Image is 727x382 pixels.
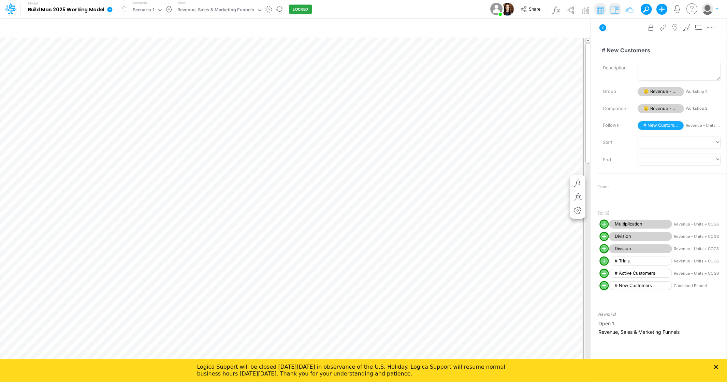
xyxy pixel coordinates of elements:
[609,220,672,229] span: Multiplication
[597,44,721,57] input: — Node name —
[686,106,721,111] span: Workshop 2
[529,6,540,11] span: Share
[638,121,684,130] span: # New Customers
[598,154,633,166] label: End
[673,5,681,13] a: Notifications
[501,3,514,16] img: User Image Icon
[598,320,726,327] span: Open 1
[598,120,633,131] label: Follows
[609,244,672,254] span: Division
[598,62,633,74] label: Description
[638,104,684,113] span: 🙂 Revenue - Units + COGS
[686,123,721,128] span: Revenue - Units + COGS
[597,184,609,190] span: From:
[133,0,147,5] label: Scenario
[597,210,609,216] span: To: (6)
[597,311,616,317] span: Views: ( 2 )
[197,5,519,18] div: Logica Support will be closed [DATE][DATE] in observance of the U.S. Holiday. Logica Support will...
[28,1,38,5] label: Model
[638,87,684,96] span: 🙂 Revenue - Units + COGS
[489,1,504,17] img: User Image Icon
[609,232,672,241] span: Division
[517,4,545,15] button: Share
[598,328,726,336] span: Revenue, Sales & Marketing Funnels
[609,257,672,266] span: # Trials
[598,137,633,148] label: Start
[6,22,442,36] input: Type a title here
[599,269,609,278] svg: circle with outer border
[686,89,721,95] span: Workshop 2
[599,219,609,229] svg: circle with outer border
[599,281,609,290] svg: circle with outer border
[599,256,609,266] svg: circle with outer border
[598,86,633,97] label: Group
[289,5,312,14] button: LOCKED
[133,6,155,14] div: Scenario 1
[177,6,254,14] div: Revenue, Sales & Marketing Funnels
[609,281,672,290] span: # New Customers
[599,232,609,241] svg: circle with outer border
[609,269,672,278] span: # Active Customers
[178,0,186,5] label: View
[28,7,104,13] b: Build Mas 2025 Working Model
[598,103,633,114] label: Component
[714,6,721,10] div: Close
[599,244,609,254] svg: circle with outer border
